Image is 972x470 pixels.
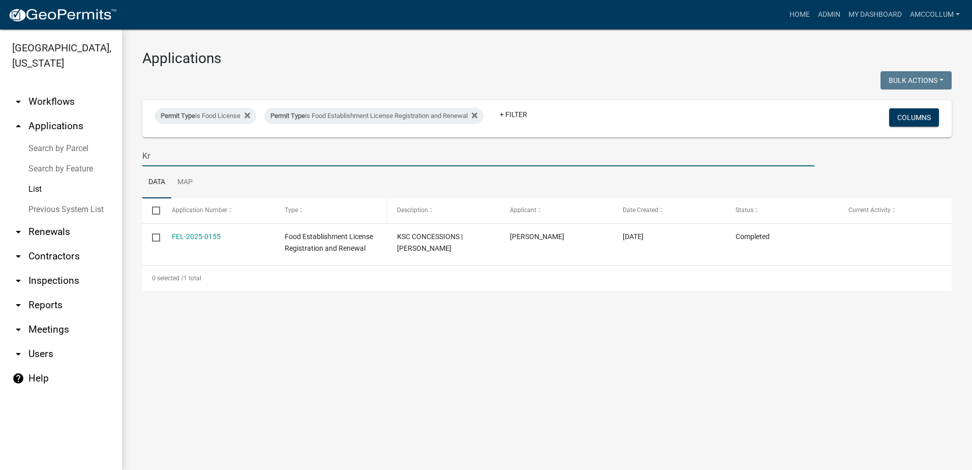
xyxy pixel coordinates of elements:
span: Kristi Canter [510,232,564,241]
span: 0 selected / [152,275,184,282]
div: is Food License [155,108,256,124]
datatable-header-cell: Current Activity [839,198,952,223]
span: Completed [736,232,770,241]
button: Bulk Actions [880,71,952,90]
a: FEL-2025-0155 [172,232,221,241]
datatable-header-cell: Application Number [162,198,275,223]
span: Description [397,207,428,214]
span: Status [736,207,753,214]
div: is Food Establishment License Registration and Renewal [264,108,483,124]
a: My Dashboard [844,5,906,24]
a: Home [785,5,814,24]
a: + Filter [492,105,535,124]
i: arrow_drop_down [12,275,24,287]
a: Admin [814,5,844,24]
span: Permit Type [270,112,305,120]
a: Map [171,166,199,199]
span: KSC CONCESSIONS | Kristi Canter [397,232,463,252]
span: Current Activity [848,207,891,214]
datatable-header-cell: Select [142,198,162,223]
i: arrow_drop_down [12,226,24,238]
span: 05/21/2025 [623,232,644,241]
datatable-header-cell: Type [275,198,387,223]
i: arrow_drop_down [12,299,24,311]
a: amccollum [906,5,964,24]
span: Type [285,207,298,214]
button: Columns [889,108,939,127]
i: arrow_drop_down [12,324,24,336]
i: arrow_drop_down [12,250,24,262]
datatable-header-cell: Description [387,198,500,223]
i: help [12,372,24,385]
datatable-header-cell: Status [726,198,839,223]
input: Search for applications [142,145,814,166]
span: Applicant [510,207,536,214]
i: arrow_drop_up [12,120,24,132]
a: Data [142,166,171,199]
datatable-header-cell: Applicant [500,198,613,223]
span: Permit Type [161,112,195,120]
span: Application Number [172,207,227,214]
h3: Applications [142,50,952,67]
datatable-header-cell: Date Created [613,198,726,223]
i: arrow_drop_down [12,348,24,360]
div: 1 total [142,266,952,291]
span: Date Created [623,207,658,214]
i: arrow_drop_down [12,96,24,108]
span: Food Establishment License Registration and Renewal [285,232,373,252]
